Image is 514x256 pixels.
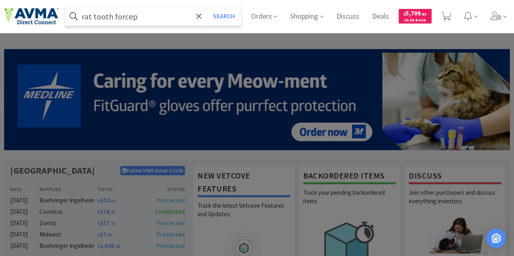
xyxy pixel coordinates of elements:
[486,228,506,248] div: Open Intercom Messenger
[421,11,427,17] span: . 61
[403,9,427,17] span: 5,709
[403,11,406,17] span: $
[207,7,241,26] button: Search
[403,18,427,24] span: Cash Back
[399,5,432,27] a: $5,709.61Cash Back
[65,7,241,26] input: Search by item, sku, manufacturer, ingredient, size...
[369,13,392,20] a: Deals
[4,8,59,25] img: e4e33dab9f054f5782a47901c742baa9_102.png
[333,13,362,20] a: Discuss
